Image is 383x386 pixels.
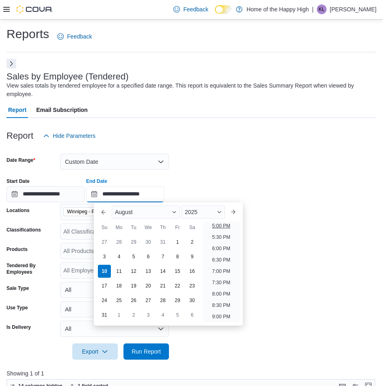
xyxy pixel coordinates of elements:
span: Run Report [132,347,161,356]
div: Th [156,221,169,234]
div: day-16 [186,265,199,278]
span: KL [319,4,325,14]
div: day-2 [186,236,199,249]
li: 6:00 PM [209,244,234,253]
div: day-18 [113,279,126,292]
li: 7:00 PM [209,266,234,276]
div: day-5 [171,309,184,322]
div: day-21 [156,279,169,292]
h1: Reports [6,26,49,42]
span: Feedback [67,32,92,41]
label: Date Range [6,157,35,163]
div: day-26 [127,294,140,307]
span: August [115,209,133,215]
span: Hide Parameters [53,132,95,140]
a: Feedback [54,28,95,45]
div: day-12 [127,265,140,278]
div: Kiannah Lloyd [317,4,327,14]
li: 9:00 PM [209,312,234,322]
span: Winnipeg - Park City Commons - Fire & Flower [67,208,130,216]
button: Run Report [123,343,169,360]
div: day-17 [98,279,111,292]
div: day-3 [98,250,111,263]
button: All [60,321,169,337]
button: Export [72,343,118,360]
input: Press the down key to enter a popover containing a calendar. Press the escape key to close the po... [86,186,164,202]
div: day-29 [171,294,184,307]
label: Is Delivery [6,324,31,330]
input: Dark Mode [215,5,232,14]
li: 5:30 PM [209,232,234,242]
div: day-4 [156,309,169,322]
div: day-11 [113,265,126,278]
li: 5:00 PM [209,221,234,231]
div: day-4 [113,250,126,263]
div: day-14 [156,265,169,278]
span: Report [8,102,26,118]
div: Su [98,221,111,234]
button: Next [6,59,16,69]
h3: Sales by Employee (Tendered) [6,72,129,81]
span: 2025 [185,209,197,215]
ul: Time [203,222,240,322]
input: Press the down key to open a popover containing a calendar. [6,186,84,202]
div: day-30 [186,294,199,307]
div: day-30 [142,236,155,249]
div: View sales totals by tendered employee for a specified date range. This report is equivalent to t... [6,81,372,99]
div: day-31 [156,236,169,249]
label: Locations [6,207,30,214]
div: Tu [127,221,140,234]
button: Hide Parameters [40,128,99,144]
span: Winnipeg - Park City Commons - Fire & Flower [63,207,141,216]
p: Showing 1 of 1 [6,369,379,377]
div: Button. Open the month selector. August is currently selected. [112,206,180,219]
div: day-24 [98,294,111,307]
div: day-3 [142,309,155,322]
div: Mo [113,221,126,234]
div: day-31 [98,309,111,322]
label: Start Date [6,178,30,184]
div: day-27 [98,236,111,249]
p: | [312,4,314,14]
label: Use Type [6,305,28,311]
div: Button. Open the year selector. 2025 is currently selected. [182,206,225,219]
div: August, 2025 [97,235,199,322]
li: 8:30 PM [209,300,234,310]
div: day-10 [98,265,111,278]
div: Fr [171,221,184,234]
div: day-15 [171,265,184,278]
div: day-7 [156,250,169,263]
button: All [60,301,169,317]
div: Sa [186,221,199,234]
div: day-22 [171,279,184,292]
button: Custom Date [60,154,169,170]
label: Tendered By Employees [6,262,57,275]
div: day-9 [186,250,199,263]
div: day-27 [142,294,155,307]
div: day-28 [113,236,126,249]
div: day-5 [127,250,140,263]
li: 6:30 PM [209,255,234,265]
div: day-29 [127,236,140,249]
button: Previous Month [97,206,110,219]
span: Export [77,343,113,360]
p: [PERSON_NAME] [330,4,377,14]
div: We [142,221,155,234]
div: day-19 [127,279,140,292]
label: Products [6,246,28,253]
div: day-6 [142,250,155,263]
li: 8:00 PM [209,289,234,299]
div: day-20 [142,279,155,292]
span: Email Subscription [36,102,88,118]
div: day-6 [186,309,199,322]
img: Cova [16,5,53,13]
span: Feedback [183,5,208,13]
h3: Report [6,131,33,141]
div: day-13 [142,265,155,278]
label: Classifications [6,227,41,233]
div: day-8 [171,250,184,263]
button: All [60,282,169,298]
label: Sale Type [6,285,29,292]
div: day-2 [127,309,140,322]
